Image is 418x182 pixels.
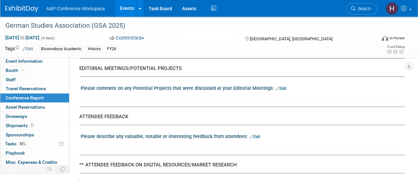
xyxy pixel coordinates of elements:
[46,6,105,11] span: A&P Conference Workspace
[5,35,40,41] span: [DATE] [DATE]
[21,68,24,72] i: Booth reservation complete
[0,121,69,130] a: Shipments1
[0,75,69,84] a: Staff
[81,131,405,140] div: Please describe any valuable, notable or interesting feedback from attendees:
[6,160,57,165] span: Misc. Expenses & Credits
[5,141,27,146] span: Tasks
[105,46,118,53] div: FY26
[107,35,147,42] button: Committed
[0,158,69,167] a: Misc. Expenses & Credits
[6,150,25,156] span: Playbook
[6,77,16,82] span: Staff
[382,35,388,41] img: Format-Inperson.png
[0,57,69,66] a: Event Information
[0,93,69,102] a: Conference Report
[79,162,400,168] div: ** ATTENDEE FEEDBACK ON DIGITAL RESOURCES/MARKET RESEARCH
[6,68,26,73] span: Booth
[6,86,46,91] span: Travel Reservations
[6,95,44,100] span: Conference Report
[86,46,103,53] div: History
[347,3,377,15] a: Search
[249,36,332,41] span: [GEOGRAPHIC_DATA], [GEOGRAPHIC_DATA]
[81,83,405,92] div: Please comment on any Potential Projects that were discussed at your Editorial Meetings:
[6,114,27,119] span: Giveaways
[386,2,398,15] img: Hali Han
[6,132,34,137] span: Sponsorships
[44,165,56,173] td: Personalize Event Tab Strip
[22,47,33,51] a: Edit
[6,104,45,110] span: Asset Reservations
[6,58,43,64] span: Event Information
[0,149,69,158] a: Playbook
[5,6,38,12] img: ExhibitDay
[0,103,69,112] a: Asset Reservations
[18,141,27,146] span: 83%
[0,66,69,75] a: Booth
[276,86,286,91] a: Edit
[387,45,404,49] div: Event Rating
[5,45,33,53] td: Tags
[79,113,400,120] div: ATTENDEE FEEDBACK
[249,134,260,139] a: Edit
[346,34,405,44] div: Event Format
[389,36,405,41] div: In-Person
[0,130,69,139] a: Sponsorships
[19,35,25,40] span: to
[6,123,34,128] span: Shipments
[56,165,69,173] td: Toggle Event Tabs
[356,6,371,11] span: Search
[79,65,400,72] div: EDITORIAL MEETINGS/POTENTIAL PROJECTS
[0,84,69,93] a: Travel Reservations
[0,139,69,148] a: Tasks83%
[39,46,84,53] div: Bloomsbury Academic
[3,20,371,32] div: German Studies Association (GSA 2025)
[29,123,34,128] span: 1
[0,112,69,121] a: Giveaways
[41,36,55,40] span: (4 days)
